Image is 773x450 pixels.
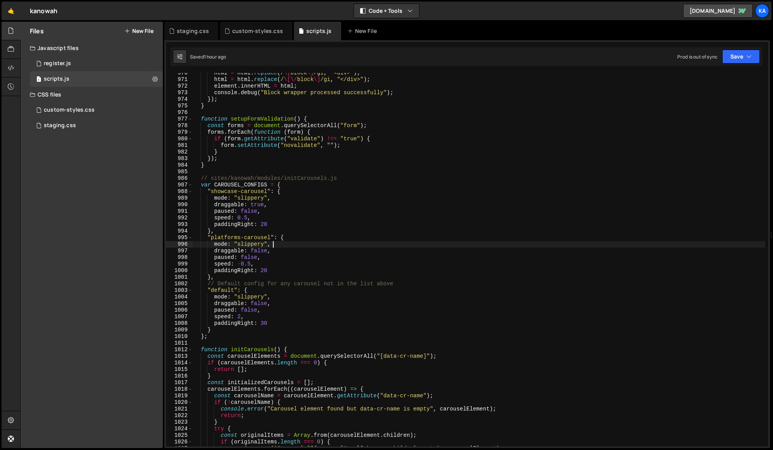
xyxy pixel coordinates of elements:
div: 980 [166,136,193,142]
div: 990 [166,202,193,208]
button: New File [124,28,154,34]
div: scripts.js [306,27,332,35]
div: 1024 [166,426,193,432]
div: 9382/20687.js [30,56,163,71]
a: 🤙 [2,2,21,20]
h2: Files [30,27,44,35]
div: 986 [166,175,193,182]
div: scripts.js [44,76,69,83]
div: register.js [44,60,71,67]
div: 1012 [166,347,193,353]
div: 1015 [166,366,193,373]
div: 973 [166,90,193,96]
div: 1020 [166,399,193,406]
div: 1010 [166,333,193,340]
div: New File [347,27,380,35]
div: 982 [166,149,193,155]
div: 1017 [166,379,193,386]
div: 977 [166,116,193,122]
div: 992 [166,215,193,221]
div: 1023 [166,419,193,426]
div: staging.css [177,27,209,35]
a: Ka [755,4,769,18]
div: 1 hour ago [204,53,226,60]
div: 1021 [166,406,193,412]
div: 983 [166,155,193,162]
div: 1026 [166,439,193,445]
a: [DOMAIN_NAME] [683,4,753,18]
div: 1022 [166,412,193,419]
div: CSS files [21,87,163,102]
div: 976 [166,109,193,116]
div: 993 [166,221,193,228]
div: 974 [166,96,193,103]
div: 1007 [166,314,193,320]
div: 995 [166,234,193,241]
div: custom-styles.css [232,27,283,35]
div: 1006 [166,307,193,314]
div: 1001 [166,274,193,281]
button: Code + Tools [354,4,419,18]
div: 972 [166,83,193,90]
div: 987 [166,182,193,188]
div: 1019 [166,393,193,399]
div: 970 [166,70,193,76]
div: 1002 [166,281,193,287]
div: 9382/24789.js [30,71,163,87]
div: 988 [166,188,193,195]
div: 1011 [166,340,193,347]
div: Saved [190,53,226,60]
div: 989 [166,195,193,202]
div: 997 [166,248,193,254]
div: 994 [166,228,193,234]
div: Javascript files [21,40,163,56]
div: 1014 [166,360,193,366]
div: 1005 [166,300,193,307]
div: 991 [166,208,193,215]
div: 984 [166,162,193,169]
div: 996 [166,241,193,248]
div: 971 [166,76,193,83]
div: 978 [166,122,193,129]
div: 9382/48097.css [30,118,163,133]
div: 1025 [166,432,193,439]
div: 999 [166,261,193,267]
span: 1 [36,77,41,83]
div: 1018 [166,386,193,393]
div: 1003 [166,287,193,294]
div: 979 [166,129,193,136]
div: Prod is out of sync [677,53,718,60]
div: 1004 [166,294,193,300]
div: staging.css [44,122,76,129]
div: 1000 [166,267,193,274]
div: kanowah [30,6,57,16]
div: 1008 [166,320,193,327]
div: 1016 [166,373,193,379]
div: 985 [166,169,193,175]
div: 9382/20450.css [30,102,163,118]
button: Save [722,50,760,64]
div: 998 [166,254,193,261]
div: 981 [166,142,193,149]
div: 975 [166,103,193,109]
div: 1013 [166,353,193,360]
div: custom-styles.css [44,107,95,114]
div: 1009 [166,327,193,333]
